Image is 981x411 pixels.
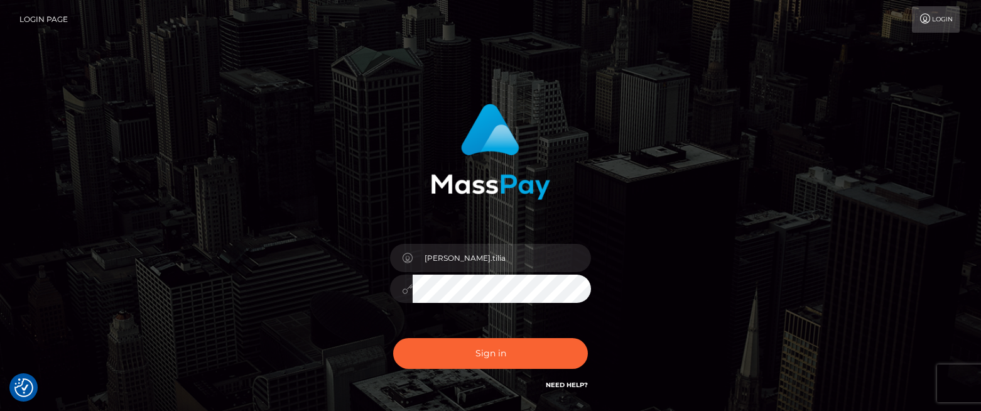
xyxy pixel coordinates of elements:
img: Revisit consent button [14,378,33,397]
button: Sign in [393,338,588,369]
a: Login [912,6,960,33]
img: MassPay Login [431,104,550,200]
a: Need Help? [546,381,588,389]
a: Login Page [19,6,68,33]
input: Username... [413,244,591,272]
button: Consent Preferences [14,378,33,397]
